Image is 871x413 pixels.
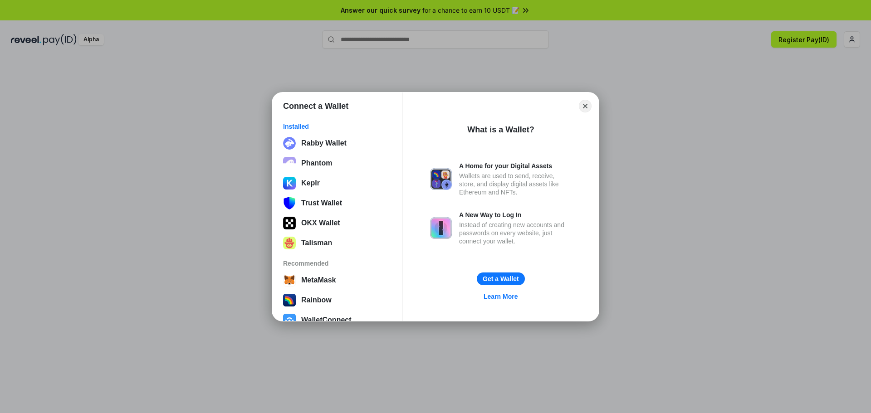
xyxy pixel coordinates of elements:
[283,274,296,287] img: svg+xml,%3Csvg%20width%3D%2228%22%20height%3D%2228%22%20viewBox%3D%220%200%2028%2028%22%20fill%3D...
[283,217,296,229] img: 5VZ71FV6L7PA3gg3tXrdQ+DgLhC+75Wq3no69P3MC0NFQpx2lL04Ql9gHK1bRDjsSBIvScBnDTk1WrlGIZBorIDEYJj+rhdgn...
[459,211,572,219] div: A New Way to Log In
[280,214,394,232] button: OKX Wallet
[484,292,518,301] div: Learn More
[280,154,394,172] button: Phantom
[280,194,394,212] button: Trust Wallet
[459,162,572,170] div: A Home for your Digital Assets
[283,137,296,150] img: svg+xml;base64,PHN2ZyB3aWR0aD0iMzIiIGhlaWdodD0iMzIiIHZpZXdCb3g9IjAgMCAzMiAzMiIgZmlsbD0ibm9uZSIgeG...
[478,291,523,302] a: Learn More
[280,311,394,329] button: WalletConnect
[477,272,525,285] button: Get a Wallet
[283,197,296,209] img: svg+xml;base64,PHN2ZyB3aWR0aD0iNTgiIGhlaWdodD0iNjUiIHZpZXdCb3g9IjAgMCA1OCA2NSIgZmlsbD0ibm9uZSIgeG...
[283,237,296,249] img: svg+xml;base64,PHN2ZyB3aWR0aD0iMTI4IiBoZWlnaHQ9IjEyOCIgdmlld0JveD0iMCAwIDEyOCAxMjgiIHhtbG5zPSJodH...
[301,139,347,147] div: Rabby Wallet
[301,239,332,247] div: Talisman
[301,296,332,304] div: Rainbow
[283,177,296,189] img: ByMCUfJCc2WaAAAAAElFTkSuQmCC
[283,157,296,170] img: epq2vO3P5aLWl15yRS7Q49p1fHTx2Sgh99jU3kfXv7cnPATIVQHAx5oQs66JWv3SWEjHOsb3kKgmE5WNBxBId7C8gm8wEgOvz...
[301,276,336,284] div: MetaMask
[280,174,394,192] button: Keplr
[280,271,394,289] button: MetaMask
[283,294,296,306] img: svg+xml,%3Csvg%20width%3D%22120%22%20height%3D%22120%22%20viewBox%3D%220%200%20120%20120%22%20fil...
[483,275,519,283] div: Get a Wallet
[280,134,394,152] button: Rabby Wallet
[301,179,320,187] div: Keplr
[283,259,391,267] div: Recommended
[579,100,592,112] button: Close
[283,122,391,131] div: Installed
[467,124,534,135] div: What is a Wallet?
[430,217,452,239] img: svg+xml,%3Csvg%20xmlns%3D%22http%3A%2F%2Fwww.w3.org%2F2000%2Fsvg%22%20fill%3D%22none%22%20viewBox...
[301,199,342,207] div: Trust Wallet
[301,219,340,227] div: OKX Wallet
[280,291,394,309] button: Rainbow
[283,314,296,326] img: svg+xml,%3Csvg%20width%3D%2228%22%20height%3D%2228%22%20viewBox%3D%220%200%2028%2028%22%20fill%3D...
[280,234,394,252] button: Talisman
[430,168,452,190] img: svg+xml,%3Csvg%20xmlns%3D%22http%3A%2F%2Fwww.w3.org%2F2000%2Fsvg%22%20fill%3D%22none%22%20viewBox...
[283,101,348,112] h1: Connect a Wallet
[301,159,332,167] div: Phantom
[301,316,352,324] div: WalletConnect
[459,221,572,245] div: Instead of creating new accounts and passwords on every website, just connect your wallet.
[459,172,572,196] div: Wallets are used to send, receive, store, and display digital assets like Ethereum and NFTs.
